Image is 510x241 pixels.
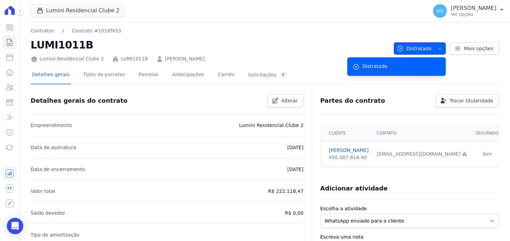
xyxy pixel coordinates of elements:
button: Lumini Residencial Clube 2 [31,4,125,17]
div: Open Intercom Messenger [7,218,23,234]
p: Valor total [31,187,55,195]
a: Mais opções [450,42,499,55]
a: Contrato #1016f453 [72,27,121,34]
a: Detalhes gerais [31,66,71,84]
a: Contratos [31,27,54,34]
span: Distratado [397,42,431,55]
span: Trocar titularidade [449,97,493,104]
button: RS [PERSON_NAME] Ver opções [428,1,510,20]
span: Alterar [281,97,298,104]
h2: LUMI1011B [31,37,388,53]
div: [EMAIL_ADDRESS][DOMAIN_NAME] [377,151,467,158]
label: Escolha a atividade [320,205,499,212]
p: Saldo devedor [31,209,65,217]
a: Antecipações [171,66,205,84]
a: LUMI1011B [121,55,148,62]
p: R$ 0,00 [285,209,304,217]
label: Escreva uma nota [320,233,499,241]
a: [PERSON_NAME] [165,55,205,62]
span: Mais opções [464,45,493,52]
a: Trocar titularidade [435,94,499,107]
p: [PERSON_NAME] [451,5,496,12]
a: Alterar [267,94,304,107]
th: Contato [373,125,471,141]
p: R$ 222.118,47 [268,187,304,195]
p: Data de assinatura [31,143,76,152]
button: Distratado [394,42,446,55]
p: [DATE] [287,165,303,173]
div: 0 [279,72,287,78]
th: Segurado [471,125,503,141]
p: Lumini Residencial Clube 2 [239,121,304,129]
div: Solicitações [248,72,287,78]
nav: Breadcrumb [31,27,388,34]
a: Parcelas [137,66,160,84]
span: Distratado [362,63,387,70]
th: Cliente [321,125,373,141]
p: Empreendimento [31,121,72,129]
nav: Breadcrumb [31,27,121,34]
a: Carnês [216,66,236,84]
h3: Adicionar atividade [320,184,388,193]
div: Lumini Residencial Clube 2 [31,55,104,62]
p: Ver opções [451,12,496,17]
p: Data de encerramento [31,165,85,173]
p: Tipo de amortização [31,231,80,239]
span: RS [437,9,443,13]
p: [DATE] [287,143,303,152]
a: Solicitações0 [247,66,289,84]
div: 456.087.818-80 [329,154,368,161]
a: Tipos de parcelas [82,66,126,84]
td: Sim [471,141,503,167]
a: [PERSON_NAME] [329,147,368,154]
h3: Partes do contrato [320,97,385,105]
h3: Detalhes gerais do contrato [31,97,127,105]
